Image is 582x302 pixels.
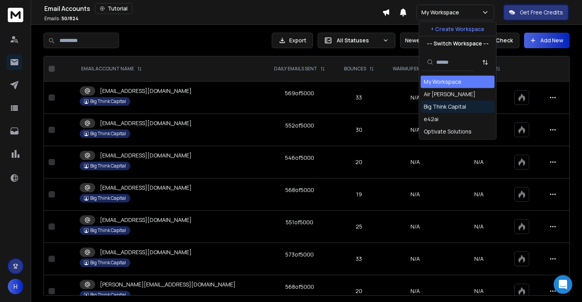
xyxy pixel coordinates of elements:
p: 20 [340,158,378,166]
p: [EMAIL_ADDRESS][DOMAIN_NAME] [100,184,192,192]
p: BOUNCES [344,66,366,72]
p: 33 [340,255,378,263]
div: 573 of 5000 [285,251,314,258]
td: N/A [383,114,448,146]
p: [EMAIL_ADDRESS][DOMAIN_NAME] [100,248,192,256]
td: N/A [383,82,448,114]
p: N/A [453,255,505,263]
p: Big Think Capital [90,292,126,298]
td: N/A [383,146,448,178]
div: 552 of 5000 [285,122,314,129]
button: Newest [400,33,451,48]
p: [EMAIL_ADDRESS][DOMAIN_NAME] [100,216,192,224]
button: Get Free Credits [503,5,568,20]
p: 30 [340,126,378,134]
p: + Create Workspace [431,25,484,33]
p: [EMAIL_ADDRESS][DOMAIN_NAME] [100,87,192,95]
p: Big Think Capital [90,260,126,266]
p: N/A [453,190,505,198]
div: 551 of 5000 [286,218,313,226]
div: 568 of 5000 [285,186,314,194]
p: N/A [453,223,505,230]
p: Big Think Capital [90,131,126,137]
p: 33 [340,94,378,101]
td: N/A [383,178,448,211]
p: 19 [340,190,378,198]
p: [PERSON_NAME][EMAIL_ADDRESS][DOMAIN_NAME] [100,281,236,288]
p: Big Think Capital [90,227,126,234]
p: N/A [453,287,505,295]
button: Export [272,33,313,48]
span: 50 / 824 [61,15,79,22]
div: 569 of 5000 [285,89,314,97]
button: H [8,279,23,294]
div: e42ai [424,115,439,123]
p: Big Think Capital [90,195,126,201]
div: Open Intercom Messenger [554,275,572,294]
div: EMAIL ACCOUNT NAME [81,66,142,72]
div: 568 of 5000 [285,283,314,291]
div: My Workspace [424,78,461,86]
div: Air [PERSON_NAME] [424,91,475,98]
p: [EMAIL_ADDRESS][DOMAIN_NAME] [100,152,192,159]
div: Optivate Solutions [424,128,472,136]
div: 546 of 5000 [285,154,314,162]
button: Tutorial [95,3,133,14]
td: N/A [383,211,448,243]
p: N/A [453,158,505,166]
p: Get Free Credits [520,9,563,16]
p: --- Switch Workspace --- [427,40,489,47]
button: Add New [524,33,570,48]
p: Big Think Capital [90,98,126,105]
p: [EMAIL_ADDRESS][DOMAIN_NAME] [100,119,192,127]
div: Email Accounts [44,3,382,14]
div: Big Think Capital [424,103,466,111]
p: Big Think Capital [90,163,126,169]
td: N/A [383,243,448,275]
p: WARMUP EMAILS [393,66,430,72]
p: 25 [340,223,378,230]
button: + Create Workspace [419,22,496,36]
p: My Workspace [421,9,462,16]
p: 20 [340,287,378,295]
p: DAILY EMAILS SENT [274,66,317,72]
p: Emails : [44,16,79,22]
button: Sort by Sort A-Z [477,54,493,70]
p: All Statuses [337,37,379,44]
